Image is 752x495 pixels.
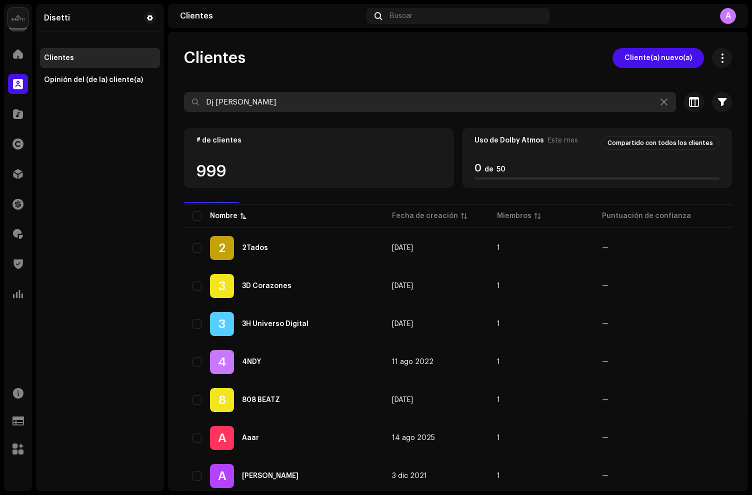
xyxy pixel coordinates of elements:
[607,140,713,146] span: Compartido con todos los clientes
[242,358,261,365] div: 4NDY
[612,48,704,68] button: Cliente(a) nuevo(a)
[210,464,234,488] div: A
[196,136,441,144] div: # de clientes
[184,128,454,188] re-o-card-value: # de clientes
[548,136,578,144] span: Este mes
[390,12,412,20] span: Buscar
[392,358,433,365] span: 11 ago 2022
[242,320,308,327] div: 3H Universo Digital
[392,434,435,441] span: 14 ago 2025
[392,211,458,221] div: Fecha de creación
[44,54,74,62] div: Clientes
[392,396,413,403] span: 18 jun 2025
[242,244,268,251] div: 2Tados
[497,320,500,327] span: 1
[392,472,427,479] span: 3 dic 2021
[392,282,413,289] span: 5 may 2020
[210,388,234,412] div: 8
[392,244,413,251] span: 9 mar 2022
[474,136,544,144] div: Uso de Dolby Atmos
[44,14,70,22] div: Disetti
[474,163,481,173] span: 0
[242,434,259,441] div: Aaar
[8,8,28,28] img: 02a7c2d3-3c89-4098-b12f-2ff2945c95ee
[242,282,291,289] div: 3D Corazones
[210,426,234,450] div: A
[624,48,692,68] span: Cliente(a) nuevo(a)
[497,282,500,289] span: 1
[497,244,500,251] span: 1
[210,350,234,374] div: 4
[210,236,234,260] div: 2
[210,312,234,336] div: 3
[184,48,245,68] span: Clientes
[497,396,500,403] span: 1
[180,12,362,20] div: Clientes
[44,76,143,84] div: Opinión del (de la) cliente(a)
[497,434,500,441] span: 1
[392,320,413,327] span: 5 may 2020
[497,211,531,221] div: Miembros
[497,472,500,479] span: 1
[497,358,500,365] span: 1
[496,166,505,173] span: 50
[40,48,160,68] re-m-nav-item: Clientes
[474,163,719,173] div: de
[720,8,736,24] div: A
[242,472,298,479] div: Abner Eregua
[210,211,237,221] div: Nombre
[40,70,160,90] re-m-nav-item: Opinión del (de la) cliente(a)
[242,396,280,403] div: 808 BEATZ
[184,92,676,112] input: Buscar
[210,274,234,298] div: 3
